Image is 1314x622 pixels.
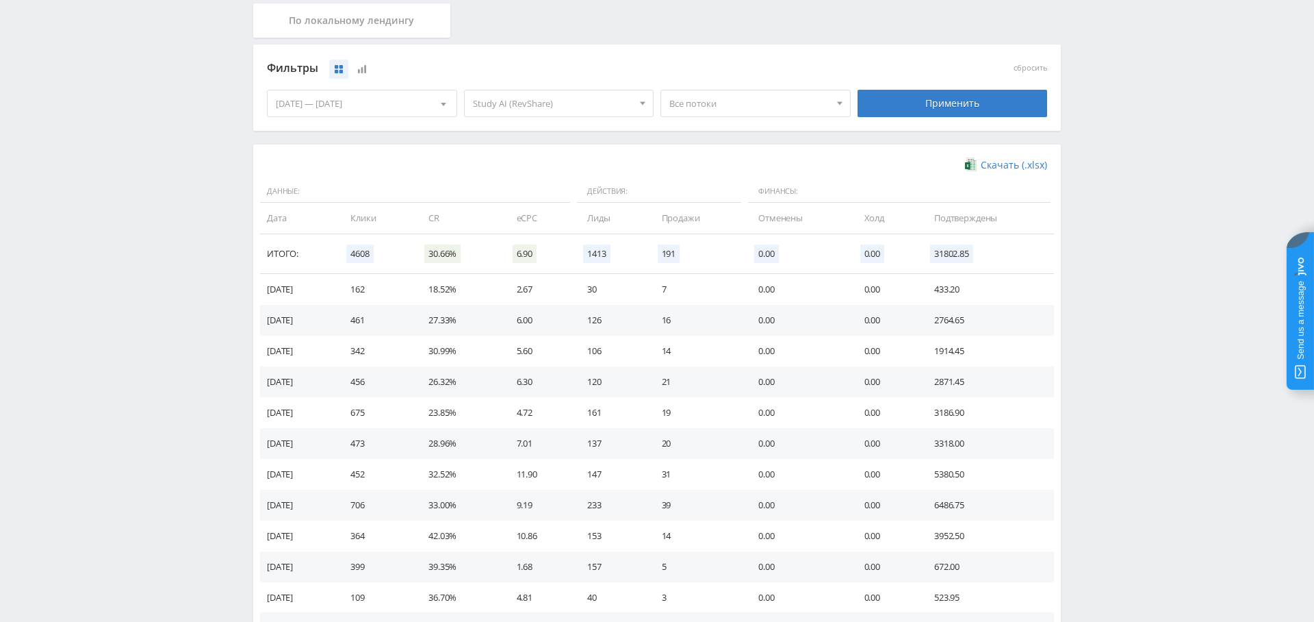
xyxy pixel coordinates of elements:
[851,551,920,582] td: 0.00
[253,3,450,38] div: По локальному лендингу
[577,180,741,203] span: Действия:
[260,305,337,336] td: [DATE]
[745,366,851,397] td: 0.00
[260,397,337,428] td: [DATE]
[574,521,647,551] td: 153
[851,366,920,397] td: 0.00
[337,203,415,234] td: Клики
[503,397,574,428] td: 4.72
[415,366,502,397] td: 26.32%
[415,397,502,428] td: 23.85%
[754,245,778,263] span: 0.00
[965,158,1047,172] a: Скачать (.xlsx)
[920,274,1054,305] td: 433.20
[648,274,745,305] td: 7
[920,551,1054,582] td: 672.00
[415,274,502,305] td: 18.52%
[965,158,977,171] img: xlsx
[337,397,415,428] td: 675
[503,582,574,613] td: 4.81
[745,305,851,336] td: 0.00
[260,366,337,397] td: [DATE]
[260,459,337,490] td: [DATE]
[260,521,337,551] td: [DATE]
[851,336,920,366] td: 0.00
[851,490,920,521] td: 0.00
[503,428,574,459] td: 7.01
[503,459,574,490] td: 11.90
[574,305,647,336] td: 126
[415,336,502,366] td: 30.99%
[981,160,1047,171] span: Скачать (.xlsx)
[648,366,745,397] td: 21
[260,582,337,613] td: [DATE]
[648,428,745,459] td: 20
[415,582,502,613] td: 36.70%
[267,58,851,79] div: Фильтры
[745,459,851,490] td: 0.00
[920,336,1054,366] td: 1914.45
[851,521,920,551] td: 0.00
[415,459,502,490] td: 32.52%
[920,305,1054,336] td: 2764.65
[648,551,745,582] td: 5
[260,234,337,274] td: Итого:
[648,582,745,613] td: 3
[1014,64,1047,73] button: сбросить
[745,336,851,366] td: 0.00
[930,245,973,263] span: 31802.85
[574,428,647,459] td: 137
[745,551,851,582] td: 0.00
[745,490,851,521] td: 0.00
[574,459,647,490] td: 147
[513,245,537,263] span: 6.90
[583,245,610,263] span: 1413
[503,336,574,366] td: 5.60
[337,336,415,366] td: 342
[337,582,415,613] td: 109
[503,274,574,305] td: 2.67
[920,490,1054,521] td: 6486.75
[648,203,745,234] td: Продажи
[337,366,415,397] td: 456
[851,203,920,234] td: Холд
[337,274,415,305] td: 162
[503,490,574,521] td: 9.19
[268,90,456,116] div: [DATE] — [DATE]
[260,551,337,582] td: [DATE]
[920,366,1054,397] td: 2871.45
[346,245,373,263] span: 4608
[851,428,920,459] td: 0.00
[851,397,920,428] td: 0.00
[415,428,502,459] td: 28.96%
[337,459,415,490] td: 452
[669,90,829,116] span: Все потоки
[415,305,502,336] td: 27.33%
[415,203,502,234] td: CR
[260,428,337,459] td: [DATE]
[503,521,574,551] td: 10.86
[920,459,1054,490] td: 5380.50
[851,274,920,305] td: 0.00
[260,203,337,234] td: Дата
[851,305,920,336] td: 0.00
[920,582,1054,613] td: 523.95
[574,203,647,234] td: Лиды
[745,582,851,613] td: 0.00
[920,397,1054,428] td: 3186.90
[648,490,745,521] td: 39
[745,397,851,428] td: 0.00
[337,490,415,521] td: 706
[260,180,570,203] span: Данные:
[260,336,337,366] td: [DATE]
[745,274,851,305] td: 0.00
[658,245,680,263] span: 191
[851,459,920,490] td: 0.00
[337,551,415,582] td: 399
[648,459,745,490] td: 31
[503,551,574,582] td: 1.68
[574,366,647,397] td: 120
[574,490,647,521] td: 233
[415,490,502,521] td: 33.00%
[574,336,647,366] td: 106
